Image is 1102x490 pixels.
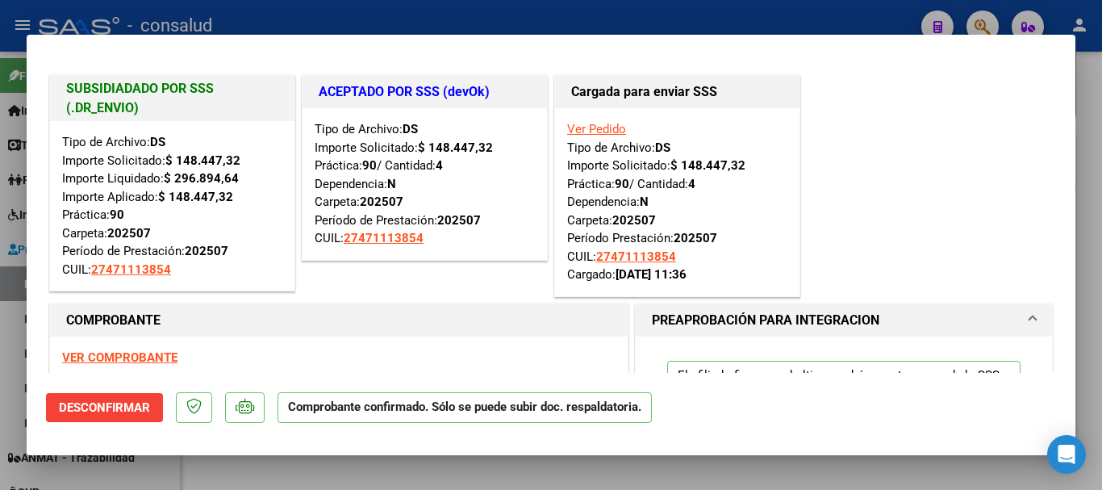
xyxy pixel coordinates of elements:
strong: 202507 [437,213,481,228]
h1: PREAPROBACIÓN PARA INTEGRACION [652,311,879,330]
strong: $ 296.894,64 [164,171,239,186]
h1: SUBSIDIADADO POR SSS (.DR_ENVIO) [66,79,278,118]
strong: 202507 [360,195,403,209]
strong: 90 [615,177,629,191]
p: El afiliado figura en el ultimo padrón que tenemos de la SSS de [667,361,1021,421]
p: Comprobante confirmado. Sólo se puede subir doc. respaldatoria. [278,392,652,424]
strong: N [387,177,396,191]
button: Desconfirmar [46,393,163,422]
span: Desconfirmar [59,400,150,415]
strong: $ 148.447,32 [670,158,745,173]
strong: 202507 [612,213,656,228]
strong: DS [403,122,418,136]
strong: $ 148.447,32 [165,153,240,168]
strong: 202507 [185,244,228,258]
div: Open Intercom Messenger [1047,435,1086,474]
strong: DS [150,135,165,149]
strong: $ 148.447,32 [158,190,233,204]
h1: ACEPTADO POR SSS (devOk) [319,82,531,102]
mat-expansion-panel-header: PREAPROBACIÓN PARA INTEGRACION [636,304,1052,337]
div: Tipo de Archivo: Importe Solicitado: Importe Liquidado: Importe Aplicado: Práctica: Carpeta: Perí... [62,133,282,279]
a: VER COMPROBANTE [62,350,177,365]
span: 27471113854 [596,249,676,264]
strong: 90 [362,158,377,173]
span: 27471113854 [344,231,424,245]
strong: $ 148.447,32 [418,140,493,155]
div: Tipo de Archivo: Importe Solicitado: Práctica: / Cantidad: Dependencia: Carpeta: Período de Prest... [315,120,535,248]
strong: 4 [436,158,443,173]
strong: 202507 [107,226,151,241]
span: 27471113854 [91,262,171,277]
strong: 4 [688,177,695,191]
div: Tipo de Archivo: Importe Solicitado: Práctica: / Cantidad: Dependencia: Carpeta: Período Prestaci... [567,120,787,284]
strong: 202507 [674,231,717,245]
a: Ver Pedido [567,122,626,136]
h1: Cargada para enviar SSS [571,82,783,102]
strong: [DATE] 11:36 [616,267,687,282]
strong: N [640,195,649,209]
strong: COMPROBANTE [66,312,161,328]
strong: 90 [110,207,124,222]
strong: DS [655,140,670,155]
